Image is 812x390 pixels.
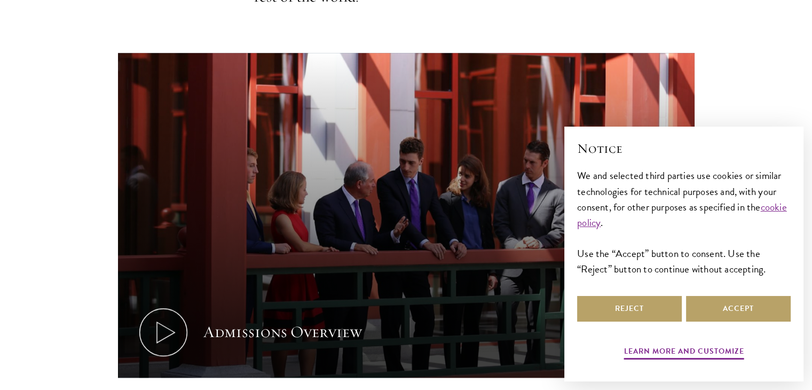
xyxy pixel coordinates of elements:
div: We and selected third parties use cookies or similar technologies for technical purposes and, wit... [577,168,791,276]
button: Accept [686,296,791,322]
div: Admissions Overview [203,322,362,343]
a: cookie policy [577,199,787,230]
button: Learn more and customize [624,345,744,361]
h2: Notice [577,139,791,158]
button: Reject [577,296,682,322]
button: Admissions Overview [118,53,695,378]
